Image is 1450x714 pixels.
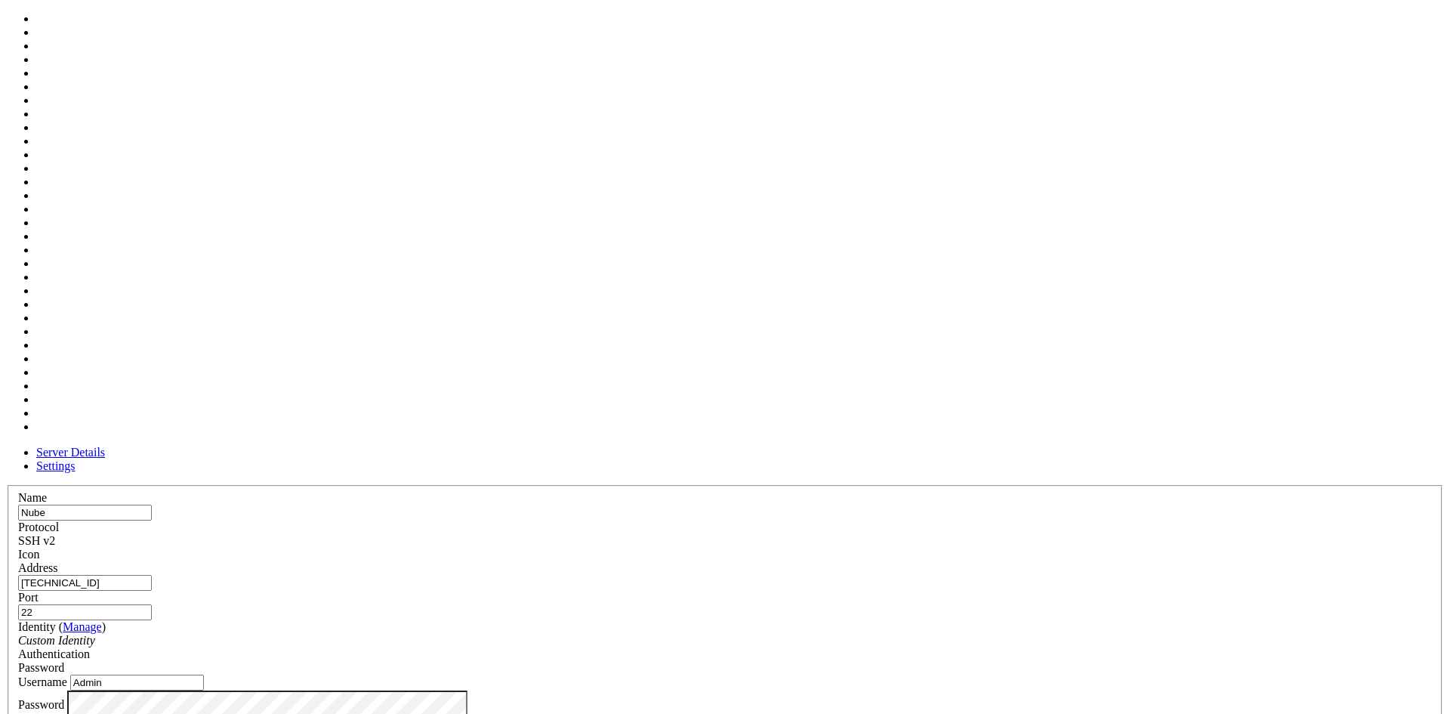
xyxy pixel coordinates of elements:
label: Password [18,697,64,710]
a: Manage [63,620,102,633]
span: SSH v2 [18,534,55,547]
label: Identity [18,620,106,633]
div: SSH v2 [18,534,1432,548]
label: Port [18,591,39,604]
label: Protocol [18,521,59,533]
div: Password [18,661,1432,675]
i: Custom Identity [18,634,95,647]
label: Username [18,675,67,688]
input: Server Name [18,505,152,521]
x-row: Admin@[TECHNICAL_ID]'s password: [6,45,1254,57]
div: (31, 3) [203,45,209,57]
x-row: Admin@[TECHNICAL_ID]'s password: [6,19,1254,32]
label: Address [18,561,57,574]
label: Authentication [18,648,90,660]
a: Server Details [36,446,105,459]
input: Login Username [70,675,204,691]
label: Icon [18,548,39,561]
label: Name [18,491,47,504]
div: Custom Identity [18,634,1432,648]
span: ( ) [59,620,106,633]
input: Host Name or IP [18,575,152,591]
span: Password [18,661,64,674]
a: Settings [36,459,76,472]
input: Port Number [18,604,152,620]
x-row: Access denied [6,6,1254,19]
x-row: Access denied [6,32,1254,45]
